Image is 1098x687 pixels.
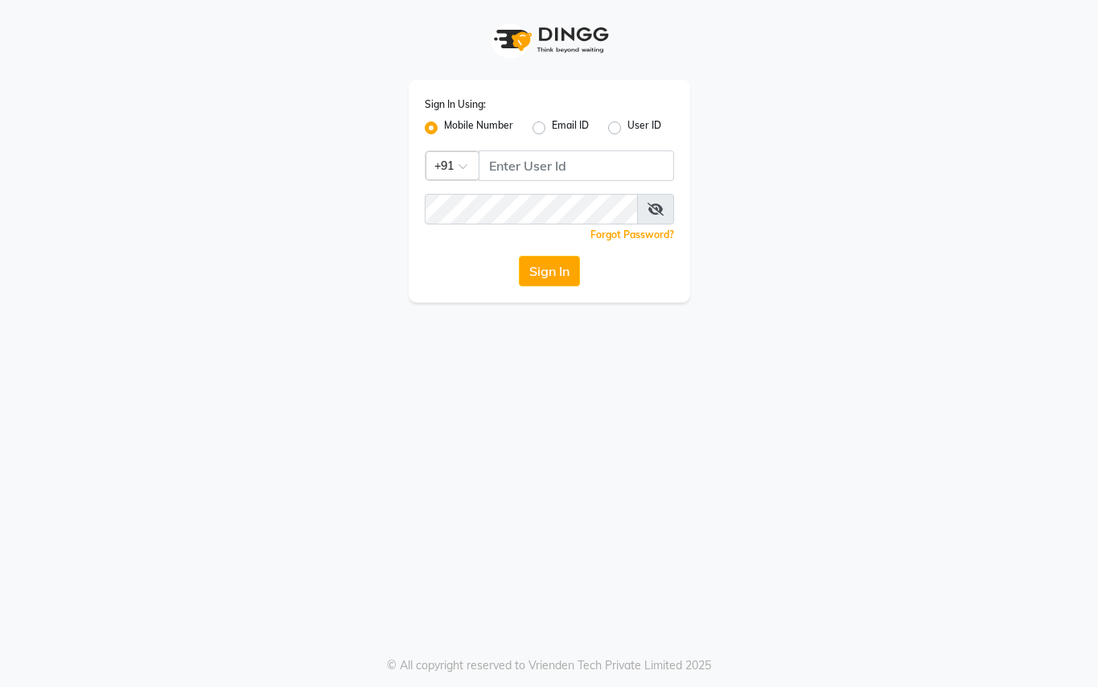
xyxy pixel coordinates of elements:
[425,194,638,224] input: Username
[552,118,589,138] label: Email ID
[479,150,674,181] input: Username
[519,256,580,286] button: Sign In
[425,97,486,112] label: Sign In Using:
[485,16,614,64] img: logo1.svg
[590,228,674,241] a: Forgot Password?
[444,118,513,138] label: Mobile Number
[627,118,661,138] label: User ID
